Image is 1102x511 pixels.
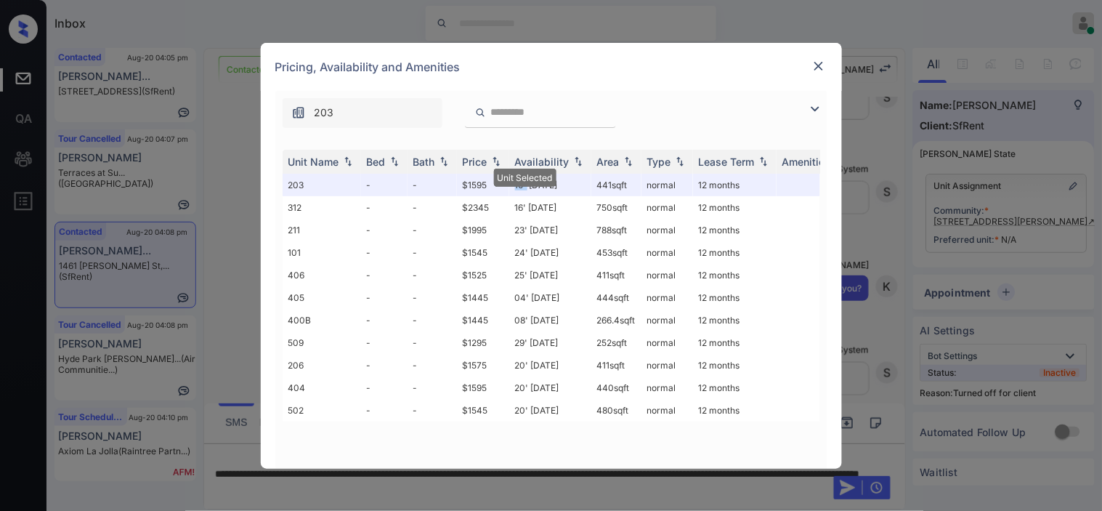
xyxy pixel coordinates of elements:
[283,377,361,399] td: 404
[408,219,457,241] td: -
[571,156,586,166] img: sorting
[283,399,361,422] td: 502
[641,309,693,331] td: normal
[641,399,693,422] td: normal
[361,241,408,264] td: -
[283,286,361,309] td: 405
[509,264,591,286] td: 25' [DATE]
[315,105,334,121] span: 203
[408,174,457,196] td: -
[641,286,693,309] td: normal
[361,331,408,354] td: -
[591,377,641,399] td: 440 sqft
[693,286,777,309] td: 12 months
[591,264,641,286] td: 411 sqft
[283,241,361,264] td: 101
[408,196,457,219] td: -
[408,399,457,422] td: -
[693,309,777,331] td: 12 months
[283,309,361,331] td: 400B
[367,156,386,168] div: Bed
[457,399,509,422] td: $1545
[489,156,503,166] img: sorting
[509,241,591,264] td: 24' [DATE]
[408,286,457,309] td: -
[591,196,641,219] td: 750 sqft
[693,174,777,196] td: 12 months
[509,174,591,196] td: 10' [DATE]
[641,264,693,286] td: normal
[361,264,408,286] td: -
[699,156,755,168] div: Lease Term
[591,219,641,241] td: 788 sqft
[621,156,636,166] img: sorting
[387,156,402,166] img: sorting
[457,219,509,241] td: $1995
[283,219,361,241] td: 211
[283,196,361,219] td: 312
[811,59,826,73] img: close
[693,331,777,354] td: 12 months
[361,219,408,241] td: -
[361,377,408,399] td: -
[457,241,509,264] td: $1545
[641,174,693,196] td: normal
[413,156,435,168] div: Bath
[457,264,509,286] td: $1525
[291,105,306,120] img: icon-zuma
[509,331,591,354] td: 29' [DATE]
[457,286,509,309] td: $1445
[647,156,671,168] div: Type
[361,174,408,196] td: -
[457,309,509,331] td: $1445
[806,100,824,118] img: icon-zuma
[641,331,693,354] td: normal
[756,156,771,166] img: sorting
[457,354,509,377] td: $1575
[509,354,591,377] td: 20' [DATE]
[693,399,777,422] td: 12 months
[693,354,777,377] td: 12 months
[693,377,777,399] td: 12 months
[591,174,641,196] td: 441 sqft
[509,399,591,422] td: 20' [DATE]
[693,196,777,219] td: 12 months
[509,196,591,219] td: 16' [DATE]
[591,354,641,377] td: 411 sqft
[283,331,361,354] td: 509
[361,286,408,309] td: -
[641,241,693,264] td: normal
[641,354,693,377] td: normal
[408,309,457,331] td: -
[515,156,570,168] div: Availability
[457,331,509,354] td: $1295
[641,196,693,219] td: normal
[591,286,641,309] td: 444 sqft
[457,196,509,219] td: $2345
[641,219,693,241] td: normal
[591,331,641,354] td: 252 sqft
[283,264,361,286] td: 406
[641,377,693,399] td: normal
[457,174,509,196] td: $1595
[437,156,451,166] img: sorting
[673,156,687,166] img: sorting
[408,377,457,399] td: -
[408,354,457,377] td: -
[408,241,457,264] td: -
[591,309,641,331] td: 266.4 sqft
[361,399,408,422] td: -
[261,43,842,91] div: Pricing, Availability and Amenities
[591,241,641,264] td: 453 sqft
[509,219,591,241] td: 23' [DATE]
[283,174,361,196] td: 203
[509,309,591,331] td: 08' [DATE]
[693,264,777,286] td: 12 months
[463,156,487,168] div: Price
[361,309,408,331] td: -
[782,156,831,168] div: Amenities
[283,354,361,377] td: 206
[693,219,777,241] td: 12 months
[408,331,457,354] td: -
[361,196,408,219] td: -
